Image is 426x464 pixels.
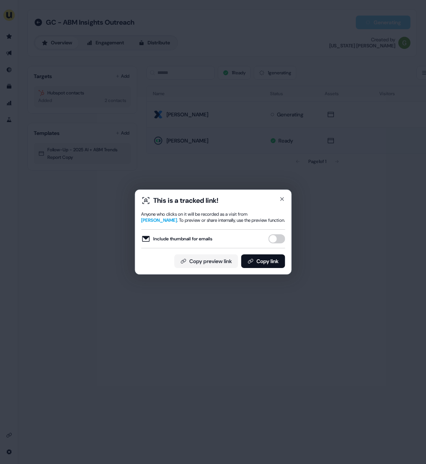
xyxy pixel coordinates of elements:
[153,196,219,205] div: This is a tracked link!
[141,217,177,223] span: [PERSON_NAME]
[174,254,238,268] button: Copy preview link
[241,254,285,268] button: Copy link
[141,234,212,243] label: Include thumbnail for emails
[141,211,285,223] div: Anyone who clicks on it will be recorded as a visit from . To preview or share internally, use th...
